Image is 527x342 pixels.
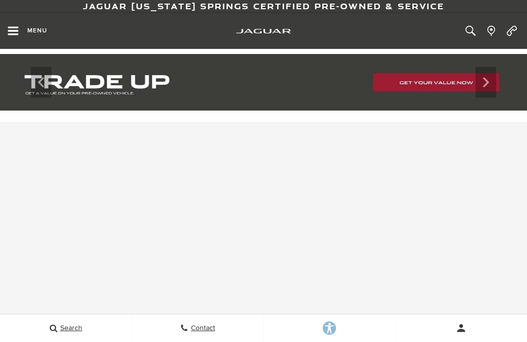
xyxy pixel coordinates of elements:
a: jaguar [236,27,291,35]
img: Jaguar [236,29,291,34]
span: Contact [188,324,215,333]
span: Menu [27,27,47,34]
button: user-profile-menu [396,315,527,341]
button: Open the inventory search [460,13,481,49]
a: Jaguar [US_STATE] Springs Certified Pre-Owned & Service [83,1,444,12]
span: Search [58,324,82,333]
